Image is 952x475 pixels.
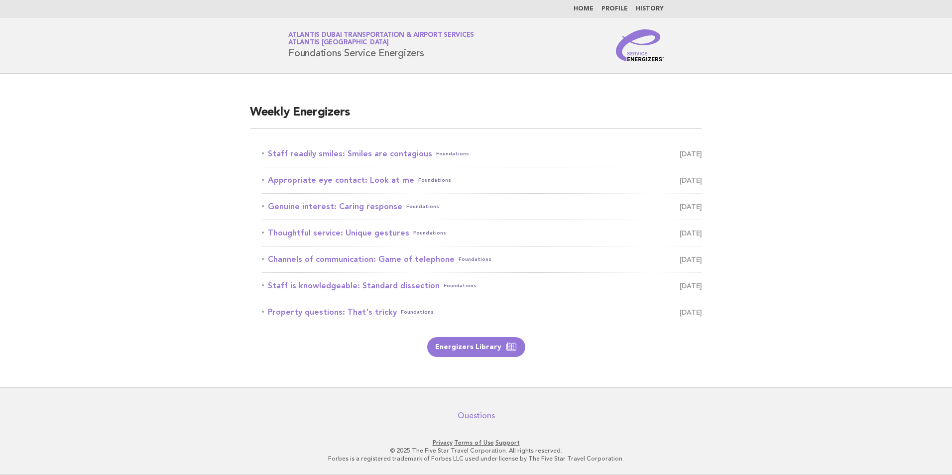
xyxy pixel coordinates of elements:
[288,32,474,46] a: Atlantis Dubai Transportation & Airport ServicesAtlantis [GEOGRAPHIC_DATA]
[262,226,702,240] a: Thoughtful service: Unique gesturesFoundations [DATE]
[171,439,781,447] p: · ·
[454,439,494,446] a: Terms of Use
[680,279,702,293] span: [DATE]
[401,305,434,319] span: Foundations
[680,226,702,240] span: [DATE]
[262,147,702,161] a: Staff readily smiles: Smiles are contagiousFoundations [DATE]
[636,6,664,12] a: History
[495,439,520,446] a: Support
[433,439,453,446] a: Privacy
[680,305,702,319] span: [DATE]
[262,252,702,266] a: Channels of communication: Game of telephoneFoundations [DATE]
[171,455,781,463] p: Forbes is a registered trademark of Forbes LLC used under license by The Five Star Travel Corpora...
[418,173,451,187] span: Foundations
[427,337,525,357] a: Energizers Library
[444,279,476,293] span: Foundations
[413,226,446,240] span: Foundations
[459,252,491,266] span: Foundations
[406,200,439,214] span: Foundations
[262,173,702,187] a: Appropriate eye contact: Look at meFoundations [DATE]
[250,105,702,129] h2: Weekly Energizers
[680,173,702,187] span: [DATE]
[262,279,702,293] a: Staff is knowledgeable: Standard dissectionFoundations [DATE]
[262,305,702,319] a: Property questions: That's trickyFoundations [DATE]
[458,411,495,421] a: Questions
[171,447,781,455] p: © 2025 The Five Star Travel Corporation. All rights reserved.
[680,200,702,214] span: [DATE]
[601,6,628,12] a: Profile
[680,252,702,266] span: [DATE]
[574,6,594,12] a: Home
[288,32,474,58] h1: Foundations Service Energizers
[436,147,469,161] span: Foundations
[680,147,702,161] span: [DATE]
[288,40,389,46] span: Atlantis [GEOGRAPHIC_DATA]
[262,200,702,214] a: Genuine interest: Caring responseFoundations [DATE]
[616,29,664,61] img: Service Energizers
